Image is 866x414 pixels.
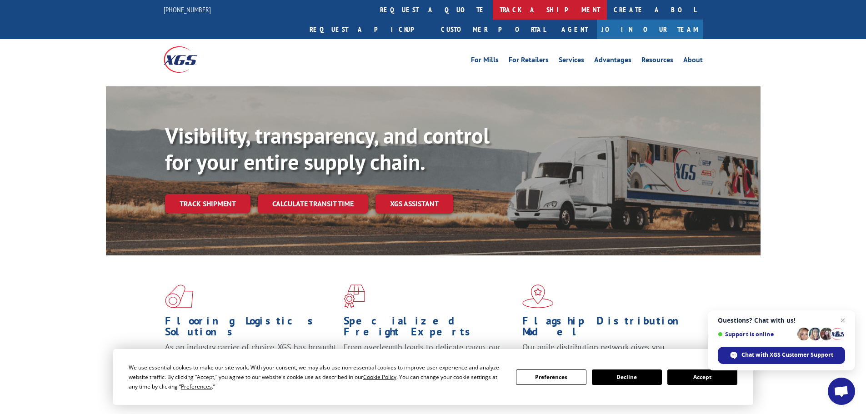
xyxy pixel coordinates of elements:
span: Close chat [837,315,848,326]
span: Questions? Chat with us! [718,317,845,324]
img: xgs-icon-focused-on-flooring-red [344,284,365,308]
img: xgs-icon-flagship-distribution-model-red [522,284,554,308]
span: Our agile distribution network gives you nationwide inventory management on demand. [522,342,690,363]
a: Request a pickup [303,20,434,39]
p: From overlength loads to delicate cargo, our experienced staff knows the best way to move your fr... [344,342,516,382]
a: Agent [552,20,597,39]
a: Track shipment [165,194,250,213]
a: [PHONE_NUMBER] [164,5,211,14]
button: Accept [667,369,737,385]
span: Preferences [181,383,212,390]
a: About [683,56,703,66]
a: Resources [641,56,673,66]
div: We use essential cookies to make our site work. With your consent, we may also use non-essential ... [129,363,505,391]
button: Preferences [516,369,586,385]
button: Decline [592,369,662,385]
a: Customer Portal [434,20,552,39]
div: Cookie Consent Prompt [113,349,753,405]
img: xgs-icon-total-supply-chain-intelligence-red [165,284,193,308]
div: Chat with XGS Customer Support [718,347,845,364]
a: For Retailers [509,56,549,66]
a: XGS ASSISTANT [375,194,453,214]
a: Advantages [594,56,631,66]
div: Open chat [828,378,855,405]
span: Support is online [718,331,794,338]
span: Cookie Policy [363,373,396,381]
span: As an industry carrier of choice, XGS has brought innovation and dedication to flooring logistics... [165,342,336,374]
b: Visibility, transparency, and control for your entire supply chain. [165,121,490,176]
a: Join Our Team [597,20,703,39]
h1: Flooring Logistics Solutions [165,315,337,342]
a: For Mills [471,56,499,66]
h1: Flagship Distribution Model [522,315,694,342]
h1: Specialized Freight Experts [344,315,516,342]
a: Calculate transit time [258,194,368,214]
a: Services [559,56,584,66]
span: Chat with XGS Customer Support [741,351,833,359]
